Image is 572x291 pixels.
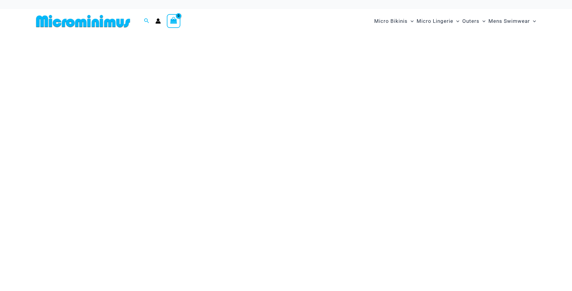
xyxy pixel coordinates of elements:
[417,14,453,29] span: Micro Lingerie
[167,14,181,28] a: View Shopping Cart, empty
[144,17,149,25] a: Search icon link
[453,14,459,29] span: Menu Toggle
[461,12,487,30] a: OutersMenu ToggleMenu Toggle
[372,11,539,31] nav: Site Navigation
[530,14,536,29] span: Menu Toggle
[479,14,485,29] span: Menu Toggle
[34,14,133,28] img: MM SHOP LOGO FLAT
[155,18,161,24] a: Account icon link
[374,14,408,29] span: Micro Bikinis
[488,14,530,29] span: Mens Swimwear
[487,12,537,30] a: Mens SwimwearMenu ToggleMenu Toggle
[373,12,415,30] a: Micro BikinisMenu ToggleMenu Toggle
[462,14,479,29] span: Outers
[415,12,461,30] a: Micro LingerieMenu ToggleMenu Toggle
[408,14,414,29] span: Menu Toggle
